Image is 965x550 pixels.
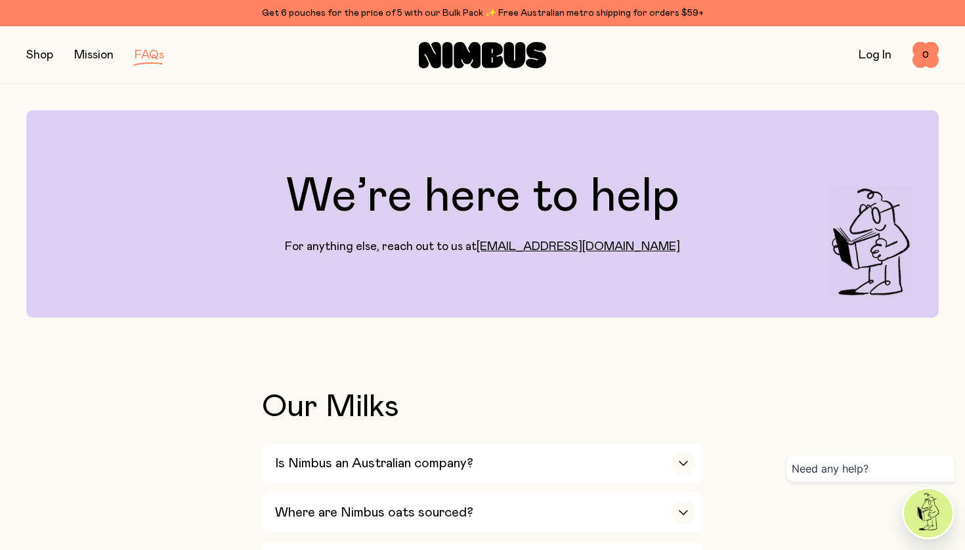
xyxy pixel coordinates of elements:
[275,455,473,471] h3: Is Nimbus an Australian company?
[786,455,954,482] div: Need any help?
[262,391,703,423] h2: Our Milks
[285,239,680,255] p: For anything else, reach out to us at
[275,505,473,520] h3: Where are Nimbus oats sourced?
[477,241,680,253] a: [EMAIL_ADDRESS][DOMAIN_NAME]
[912,42,939,68] button: 0
[904,489,953,538] img: agent
[286,173,679,221] h1: We’re here to help
[262,493,703,532] button: Where are Nimbus oats sourced?
[26,5,939,21] div: Get 6 pouches for the price of 5 with our Bulk Pack ✨ Free Australian metro shipping for orders $59+
[74,49,114,61] a: Mission
[859,49,891,61] a: Log In
[262,444,703,483] button: Is Nimbus an Australian company?
[135,49,164,61] a: FAQs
